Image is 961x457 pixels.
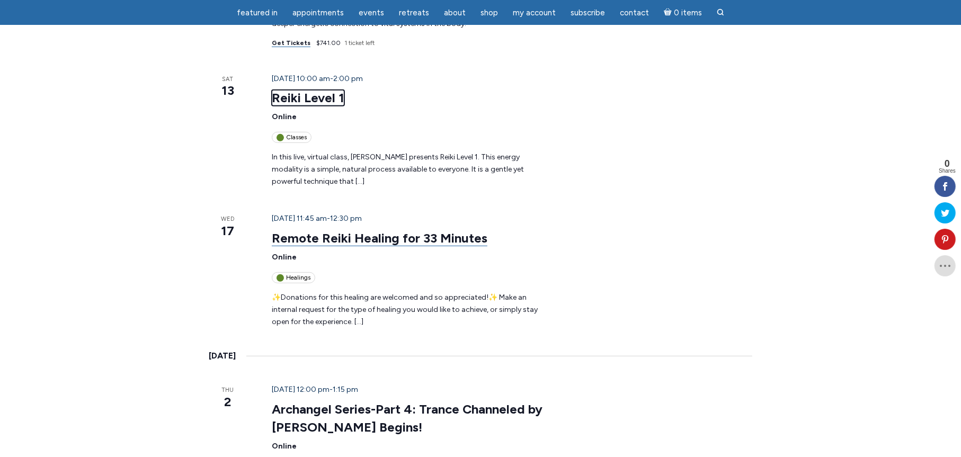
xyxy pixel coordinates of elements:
a: Appointments [286,3,350,23]
p: In this live, virtual class, [PERSON_NAME] presents Reiki Level 1. This energy modality is a simp... [272,151,547,187]
div: Classes [272,132,312,143]
a: My Account [506,3,562,23]
a: Shop [474,3,504,23]
span: 13 [209,82,246,100]
a: Contact [613,3,655,23]
a: Events [352,3,390,23]
span: Online [272,112,297,121]
time: - [272,74,363,83]
span: 0 items [674,9,702,17]
span: About [444,8,466,17]
span: 0 [939,159,956,168]
time: - [272,214,362,223]
a: Remote Reiki Healing for 33 Minutes [272,230,487,246]
span: 12:30 pm [330,214,362,223]
time: - [272,385,358,394]
span: Online [272,253,297,262]
span: [DATE] 10:00 am [272,74,330,83]
a: Reiki Level 1 [272,90,344,106]
span: Events [359,8,384,17]
span: Wed [209,215,246,224]
div: Healings [272,272,315,283]
span: 17 [209,222,246,240]
a: Retreats [393,3,435,23]
span: Retreats [399,8,429,17]
a: Subscribe [564,3,611,23]
span: 1:15 pm [333,385,358,394]
span: 1 ticket left [344,39,375,47]
a: featured in [230,3,284,23]
span: Contact [620,8,649,17]
span: Online [272,442,297,451]
a: Archangel Series-Part 4: Trance Channeled by [PERSON_NAME] Begins! [272,401,542,435]
span: featured in [237,8,278,17]
a: Cart0 items [657,2,708,23]
span: Thu [209,386,246,395]
span: Shares [939,168,956,174]
span: [DATE] 12:00 pm [272,385,330,394]
span: Shop [480,8,498,17]
span: [DATE] 11:45 am [272,214,327,223]
a: Get Tickets [272,39,310,47]
span: 2:00 pm [333,74,363,83]
span: Subscribe [571,8,605,17]
a: About [438,3,472,23]
span: 2 [209,393,246,411]
span: $741.00 [316,39,341,47]
span: Sat [209,75,246,84]
p: ✨Donations for this healing are welcomed and so appreciated!✨ Make an internal request for the ty... [272,292,547,328]
time: [DATE] [209,349,236,363]
span: Appointments [292,8,344,17]
span: My Account [513,8,556,17]
i: Cart [664,8,674,17]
